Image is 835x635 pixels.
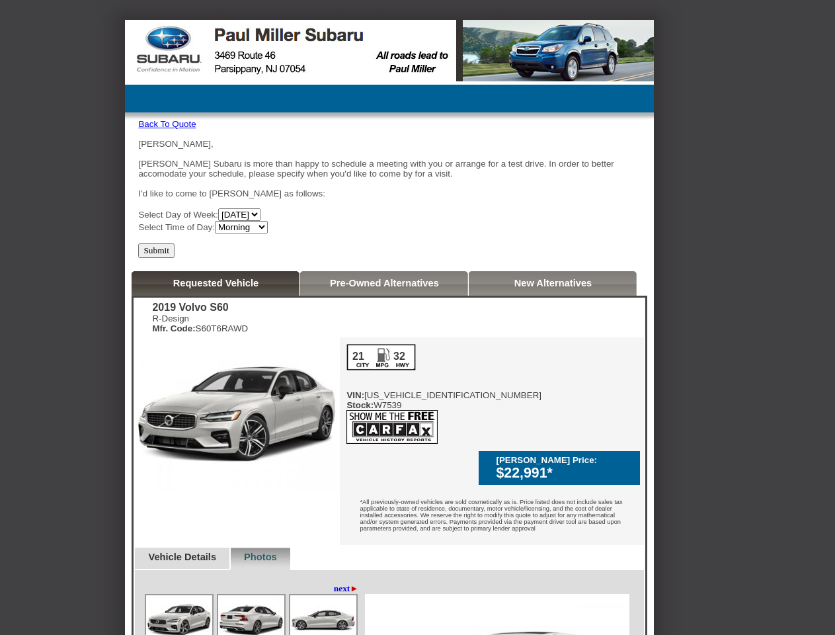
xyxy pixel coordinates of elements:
[152,302,248,314] div: 2019 Volvo S60
[340,489,644,545] div: *All previously-owned vehicles are sold cosmetically as is. Price listed does not include sales t...
[496,465,633,482] div: $22,991*
[496,455,633,465] div: [PERSON_NAME] Price:
[173,278,259,288] a: Requested Vehicle
[351,351,365,362] div: 21
[346,390,364,400] b: VIN:
[346,344,541,446] div: [US_VEHICLE_IDENTIFICATION_NUMBER] W7539
[152,314,248,333] div: R-Design S60T6RAWD
[330,278,439,288] a: Pre-Owned Alternatives
[392,351,406,362] div: 32
[334,583,359,594] a: next►
[346,400,374,410] b: Stock:
[152,323,195,333] b: Mfr. Code:
[138,139,641,233] div: [PERSON_NAME], [PERSON_NAME] Subaru is more than happy to schedule a meeting with you or arrange ...
[350,583,358,593] span: ►
[138,119,196,129] a: Back To Quote
[134,337,340,492] img: 2019 Volvo S60
[138,243,175,258] input: Submit
[244,552,277,562] a: Photos
[514,278,592,288] a: New Alternatives
[346,410,438,444] img: icon_carfax.png
[148,552,216,562] a: Vehicle Details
